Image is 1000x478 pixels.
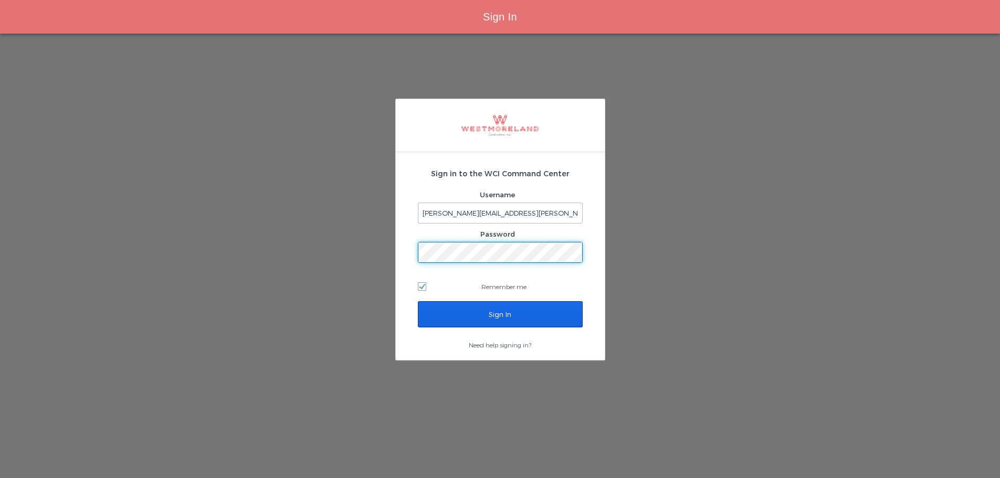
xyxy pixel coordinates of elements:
input: Sign In [418,301,583,327]
a: Need help signing in? [469,341,531,348]
label: Remember me [418,279,583,294]
span: Sign In [483,11,517,23]
label: Password [480,230,515,238]
h2: Sign in to the WCI Command Center [418,168,583,179]
label: Username [480,190,515,199]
